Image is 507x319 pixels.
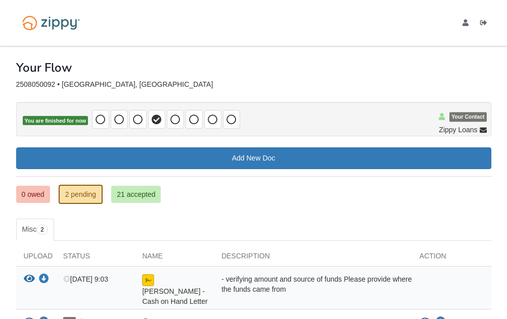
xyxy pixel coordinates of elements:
[412,251,491,266] div: Action
[142,287,207,305] span: [PERSON_NAME] - Cash on Hand Letter
[134,251,214,266] div: Name
[142,274,154,286] img: Document fully signed
[56,251,135,266] div: Status
[23,116,88,126] span: You are finished for now
[16,186,50,203] a: 0 owed
[24,274,35,285] button: View Anjela Macias - Cash on Hand Letter
[36,225,48,235] span: 2
[16,80,491,89] div: 2508050092 • [GEOGRAPHIC_DATA], [GEOGRAPHIC_DATA]
[39,276,49,284] a: Download Anjela Macias - Cash on Hand Letter
[59,185,103,204] a: 2 pending
[111,186,161,203] a: 21 accepted
[449,113,486,122] span: Your Contact
[480,19,491,29] a: Log out
[463,19,473,29] a: edit profile
[439,125,477,135] span: Zippy Loans
[16,219,54,241] a: Misc
[16,61,72,74] h1: Your Flow
[214,251,412,266] div: Description
[16,147,491,169] a: Add New Doc
[63,275,108,283] span: [DATE] 9:03
[214,274,412,306] div: - verifying amount and source of funds Please provide where the funds came from
[16,11,86,35] img: Logo
[16,251,56,266] div: Upload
